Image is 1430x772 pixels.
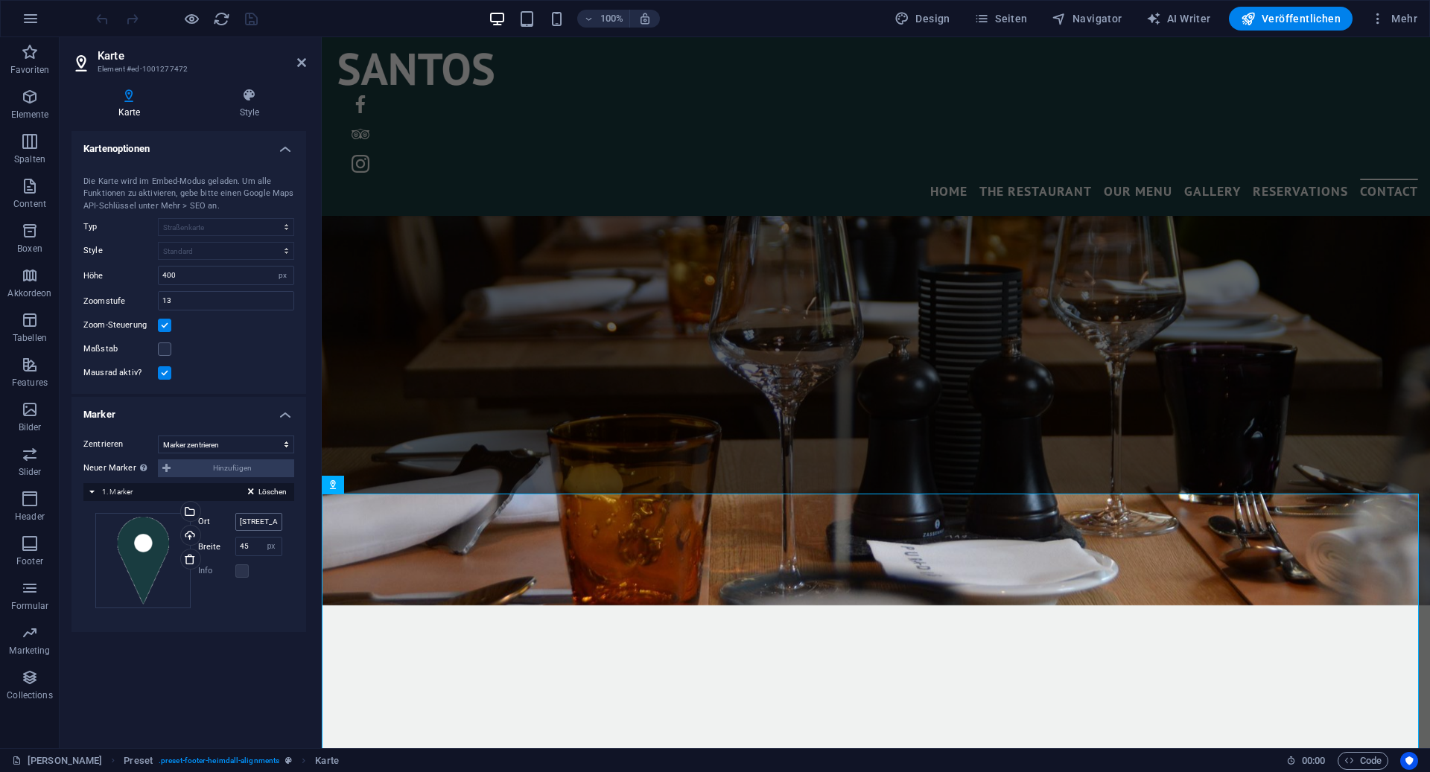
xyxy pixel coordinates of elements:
[71,397,306,424] h4: Marker
[235,513,283,531] input: Ort...
[1338,752,1388,770] button: Code
[1241,11,1341,26] span: Veröffentlichen
[83,436,158,453] label: Zentrieren
[1302,752,1325,770] span: 00 00
[11,600,49,612] p: Formular
[19,466,42,478] p: Slider
[12,377,48,389] p: Features
[889,7,956,31] div: Design (Strg+Alt+Y)
[95,513,191,608] div: map_pin.png
[124,752,153,770] span: Klick zum Auswählen. Doppelklick zum Bearbeiten
[198,513,235,531] label: Ort
[11,109,49,121] p: Elemente
[16,555,43,567] p: Footer
[71,88,193,119] h4: Karte
[1312,755,1315,766] span: :
[98,63,276,76] h3: Element #ed-1001277472
[15,511,45,523] p: Header
[894,11,950,26] span: Design
[212,10,230,28] button: reload
[1364,7,1423,31] button: Mehr
[244,485,291,499] button: Löschen
[13,332,47,344] p: Tabellen
[285,756,292,765] i: Dieses Element ist ein anpassbares Preset
[182,10,200,28] button: Klicke hier, um den Vorschau-Modus zu verlassen
[1344,752,1382,770] span: Code
[124,752,338,770] nav: breadcrumb
[273,267,293,284] div: px
[1229,7,1353,31] button: Veröffentlichen
[83,242,158,260] label: Style
[258,485,287,499] span: Löschen
[14,153,45,165] p: Spalten
[315,752,338,770] span: Klick zum Auswählen. Doppelklick zum Bearbeiten
[889,7,956,31] button: Design
[1052,11,1122,26] span: Navigator
[198,543,235,551] label: Breite
[71,131,306,158] h4: Kartenoptionen
[159,752,279,770] span: . preset-footer-heimdall-alignments
[83,340,158,358] label: Maßstab
[98,49,306,63] h2: Karte
[83,218,158,236] label: Typ
[1370,11,1417,26] span: Mehr
[1286,752,1326,770] h6: Session-Zeit
[83,176,294,213] div: Die Karte wird im Embed-Modus geladen. Um alle Funktionen zu aktivieren, gebe bitte einen Google ...
[974,11,1028,26] span: Seiten
[83,297,158,305] label: Zoomstufe
[12,752,102,770] a: Klick, um Auswahl aufzuheben. Doppelklick öffnet Seitenverwaltung
[17,243,42,255] p: Boxen
[83,316,158,334] label: Zoom-Steuerung
[1046,7,1128,31] button: Navigator
[1146,11,1211,26] span: AI Writer
[577,10,630,28] button: 100%
[213,10,230,28] i: Seite neu laden
[10,64,49,76] p: Favoriten
[198,562,235,580] label: Info
[19,421,42,433] p: Bilder
[9,645,50,657] p: Marketing
[193,88,306,119] h4: Style
[600,10,623,28] h6: 100%
[638,12,652,25] i: Bei Größenänderung Zoomstufe automatisch an das gewählte Gerät anpassen.
[13,198,46,210] p: Content
[83,364,158,382] label: Mausrad aktiv?
[102,488,133,496] span: 1. Marker
[7,689,52,701] p: Collections
[1400,752,1418,770] button: Usercentrics
[83,272,158,280] label: Höhe
[968,7,1034,31] button: Seiten
[7,287,51,299] p: Akkordeon
[83,459,158,477] label: Neuer Marker
[1140,7,1217,31] button: AI Writer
